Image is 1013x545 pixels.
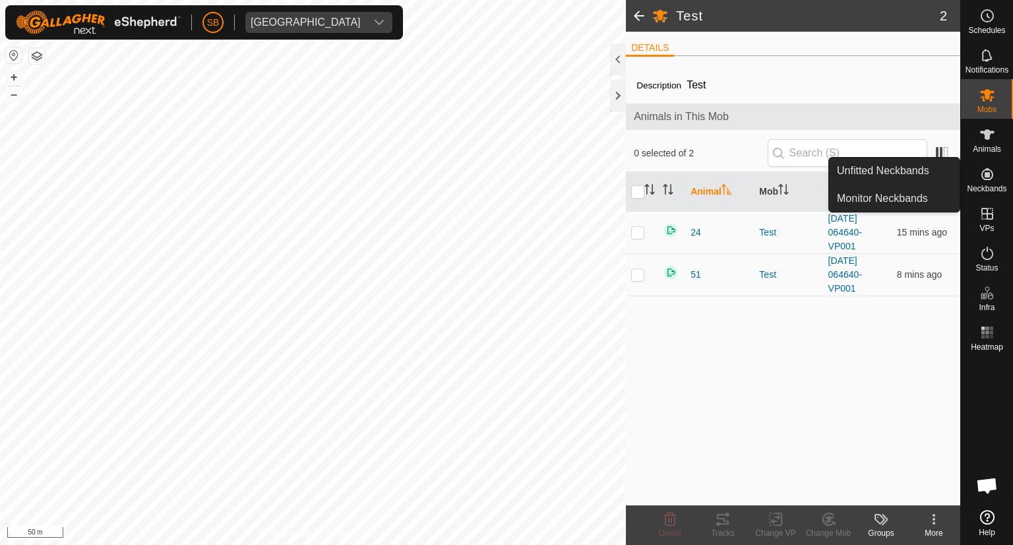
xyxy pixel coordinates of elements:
[663,222,679,238] img: returning on
[691,268,701,282] span: 51
[659,529,682,538] span: Delete
[634,146,767,160] span: 0 selected of 2
[626,41,674,57] li: DETAILS
[326,528,365,540] a: Contact Us
[979,304,995,311] span: Infra
[977,106,997,113] span: Mobs
[16,11,181,34] img: Gallagher Logo
[968,26,1005,34] span: Schedules
[663,265,679,280] img: returning on
[966,66,1008,74] span: Notifications
[971,343,1003,351] span: Heatmap
[6,86,22,102] button: –
[907,527,960,539] div: More
[721,186,732,197] p-sorticon: Activate to sort
[967,185,1006,193] span: Neckbands
[967,466,1007,505] div: Open chat
[6,48,22,63] button: Reset Map
[663,186,673,197] p-sorticon: Activate to sort
[759,226,817,240] div: Test
[261,528,311,540] a: Privacy Policy
[754,172,822,212] th: Mob
[897,227,947,238] span: 1 Oct 2025, 12:43 pm
[837,191,928,207] span: Monitor Neckbands
[897,269,942,280] span: 1 Oct 2025, 12:50 pm
[644,186,655,197] p-sorticon: Activate to sort
[961,505,1013,542] a: Help
[676,8,940,24] h2: Test
[749,527,802,539] div: Change VP
[802,527,855,539] div: Change Mob
[829,185,960,212] a: Monitor Neckbands
[681,74,711,96] span: Test
[696,527,749,539] div: Tracks
[685,172,754,212] th: Animal
[634,109,952,125] span: Animals in This Mob
[828,213,862,251] a: [DATE] 064640-VP001
[6,69,22,85] button: +
[29,48,45,64] button: Map Layers
[366,12,392,33] div: dropdown trigger
[636,80,681,90] label: Description
[768,139,927,167] input: Search (S)
[245,12,366,33] span: Tangihanga station
[251,17,361,28] div: [GEOGRAPHIC_DATA]
[828,255,862,294] a: [DATE] 064640-VP001
[759,268,817,282] div: Test
[823,172,892,212] th: VP
[855,527,907,539] div: Groups
[207,16,220,30] span: SB
[837,163,929,179] span: Unfitted Neckbands
[979,224,994,232] span: VPs
[979,529,995,536] span: Help
[691,226,701,240] span: 24
[973,145,1001,153] span: Animals
[975,264,998,272] span: Status
[829,158,960,184] a: Unfitted Neckbands
[778,186,789,197] p-sorticon: Activate to sort
[940,6,947,26] span: 2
